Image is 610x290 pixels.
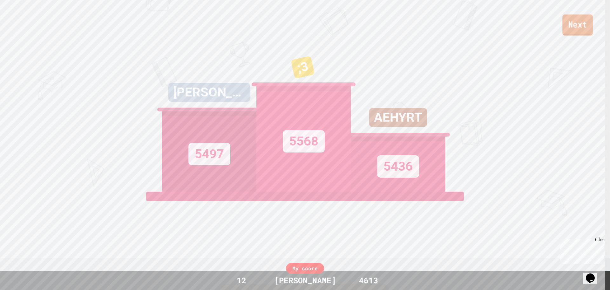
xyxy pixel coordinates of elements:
div: [PERSON_NAME] [268,274,342,286]
a: Next [562,15,593,36]
div: My score [286,263,324,274]
div: 5568 [283,130,325,152]
iframe: chat widget [557,237,604,264]
iframe: chat widget [583,265,604,284]
div: 5497 [188,143,230,165]
div: 5436 [377,155,419,178]
div: Chat with us now!Close [3,3,44,40]
div: AEHYRT [369,108,427,127]
div: 12 [218,274,265,286]
div: [PERSON_NAME] [168,83,250,102]
div: 4613 [345,274,392,286]
div: ;3 [290,56,315,79]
